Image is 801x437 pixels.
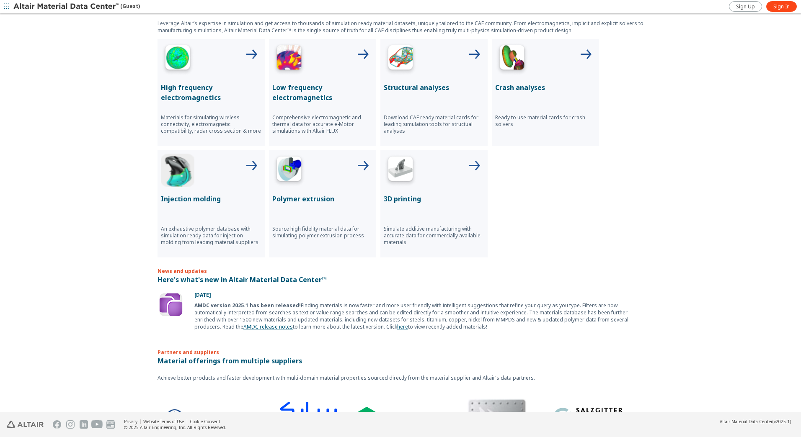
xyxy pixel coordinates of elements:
[729,1,762,12] a: Sign Up
[161,42,194,76] img: High Frequency Icon
[272,114,373,134] p: Comprehensive electromagnetic and thermal data for accurate e-Motor simulations with Altair FLUX
[158,20,643,34] p: Leverage Altair’s expertise in simulation and get access to thousands of simulation ready materia...
[158,275,643,285] p: Here's what's new in Altair Material Data Center™
[143,419,184,424] a: Website Terms of Use
[194,302,643,330] div: Finding materials is now faster and more user friendly with intelligent suggestions that refine y...
[158,335,643,356] p: Partners and suppliers
[380,150,488,257] button: 3D Printing Icon3D printingSimulate additive manufacturing with accurate data for commercially av...
[272,154,306,187] img: Polymer Extrusion Icon
[357,407,444,430] img: Logo - MatDat
[161,154,194,187] img: Injection Molding Icon
[384,82,484,93] p: Structural analyses
[194,291,643,298] p: [DATE]
[161,114,261,134] p: Materials for simulating wireless connectivity, electromagnetic compatibility, radar cross sectio...
[161,82,261,103] p: High frequency electromagnetics
[161,194,261,204] p: Injection molding
[766,1,797,12] a: Sign In
[736,3,755,10] span: Sign Up
[549,402,637,435] img: Logo - Salzgitter
[243,323,293,330] a: AMDC release notes
[161,226,261,246] p: An exhaustive polymer database with simulation ready data for injection molding from leading mate...
[380,39,488,146] button: Structural Analyses IconStructural analysesDownload CAE ready material cards for leading simulati...
[269,150,376,257] button: Polymer Extrusion IconPolymer extrusionSource high fidelity material data for simulating polymer ...
[272,42,306,76] img: Low Frequency Icon
[384,42,417,76] img: Structural Analyses Icon
[384,226,484,246] p: Simulate additive manufacturing with accurate data for commercially available materials
[158,291,184,318] img: Update Icon Software
[384,194,484,204] p: 3D printing
[720,419,791,424] div: (v2025.1)
[194,302,301,309] b: AMDC version 2025.1 has been released!
[158,356,643,366] p: Material offerings from multiple suppliers
[492,39,599,146] button: Crash Analyses IconCrash analysesReady to use material cards for crash solvers
[384,154,417,187] img: 3D Printing Icon
[158,150,265,257] button: Injection Molding IconInjection moldingAn exhaustive polymer database with simulation ready data ...
[13,3,120,11] img: Altair Material Data Center
[158,39,265,146] button: High Frequency IconHigh frequency electromagneticsMaterials for simulating wireless connectivity,...
[124,424,226,430] div: © 2025 Altair Engineering, Inc. All Rights Reserved.
[272,82,373,103] p: Low frequency electromagnetics
[397,323,408,330] a: here
[158,374,643,381] p: Achieve better products and faster development with multi-domain material properties sourced dire...
[124,419,137,424] a: Privacy
[158,267,643,275] p: News and updates
[272,226,373,239] p: Source high fidelity material data for simulating polymer extrusion process
[384,114,484,134] p: Download CAE ready material cards for leading simulation tools for structual analyses
[190,419,220,424] a: Cookie Consent
[269,39,376,146] button: Low Frequency IconLow frequency electromagneticsComprehensive electromagnetic and thermal data fo...
[7,421,44,428] img: Altair Engineering
[272,194,373,204] p: Polymer extrusion
[720,419,773,424] span: Altair Material Data Center
[495,82,596,93] p: Crash analyses
[773,3,790,10] span: Sign In
[495,42,529,76] img: Crash Analyses Icon
[164,408,252,429] img: Logo - BaoSteel
[495,114,596,128] p: Ready to use material cards for crash solvers
[13,3,140,11] div: (Guest)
